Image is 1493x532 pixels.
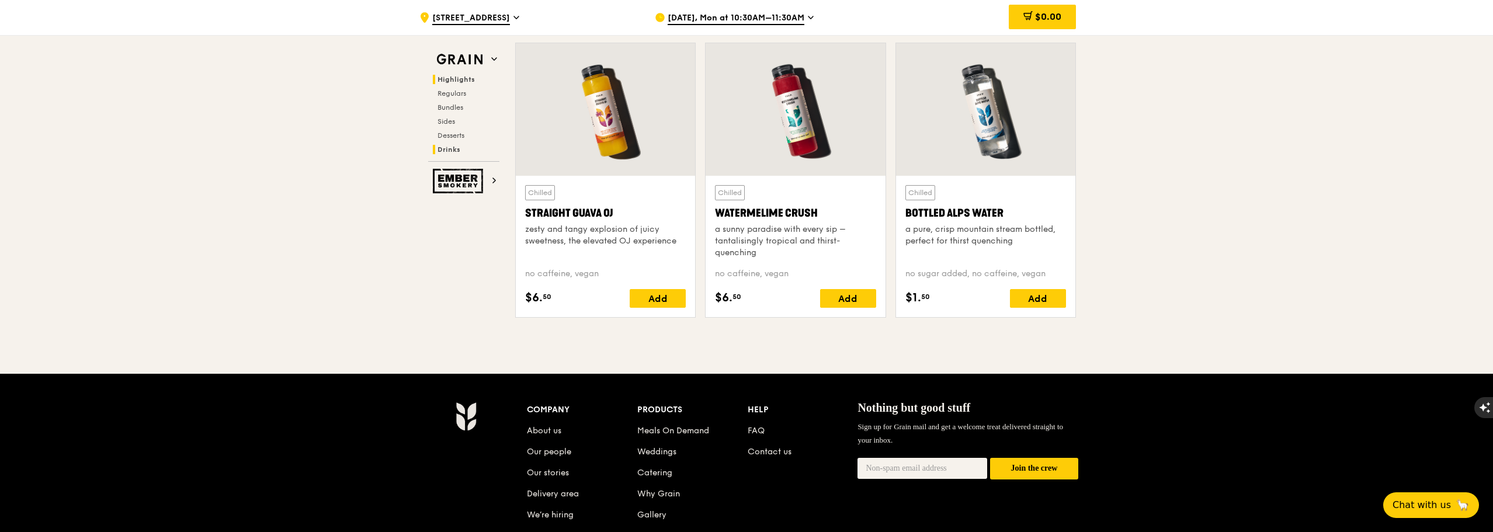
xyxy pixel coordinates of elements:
[630,289,686,308] div: Add
[438,103,463,112] span: Bundles
[438,117,455,126] span: Sides
[748,402,858,418] div: Help
[525,185,555,200] div: Chilled
[438,75,475,84] span: Highlights
[525,224,686,247] div: zesty and tangy explosion of juicy sweetness, the elevated OJ experience
[921,292,930,301] span: 50
[433,169,487,193] img: Ember Smokery web logo
[527,402,637,418] div: Company
[438,89,466,98] span: Regulars
[543,292,551,301] span: 50
[715,224,876,259] div: a sunny paradise with every sip – tantalisingly tropical and thirst-quenching
[1035,11,1061,22] span: $0.00
[433,49,487,70] img: Grain web logo
[857,401,970,414] span: Nothing but good stuff
[990,458,1078,479] button: Join the crew
[748,426,765,436] a: FAQ
[857,458,987,479] input: Non-spam email address
[637,402,748,418] div: Products
[715,205,876,221] div: Watermelime Crush
[527,489,579,499] a: Delivery area
[438,145,460,154] span: Drinks
[905,224,1066,247] div: a pure, crisp mountain stream bottled, perfect for thirst quenching
[637,426,709,436] a: Meals On Demand
[637,468,672,478] a: Catering
[905,205,1066,221] div: Bottled Alps Water
[637,447,676,457] a: Weddings
[637,489,680,499] a: Why Grain
[857,422,1063,444] span: Sign up for Grain mail and get a welcome treat delivered straight to your inbox.
[525,205,686,221] div: Straight Guava OJ
[905,289,921,307] span: $1.
[438,131,464,140] span: Desserts
[905,268,1066,280] div: no sugar added, no caffeine, vegan
[668,12,804,25] span: [DATE], Mon at 10:30AM–11:30AM
[732,292,741,301] span: 50
[715,268,876,280] div: no caffeine, vegan
[527,510,574,520] a: We’re hiring
[527,426,561,436] a: About us
[820,289,876,308] div: Add
[637,510,666,520] a: Gallery
[715,185,745,200] div: Chilled
[715,289,732,307] span: $6.
[527,447,571,457] a: Our people
[1010,289,1066,308] div: Add
[905,185,935,200] div: Chilled
[1456,498,1470,512] span: 🦙
[1393,498,1451,512] span: Chat with us
[748,447,791,457] a: Contact us
[1383,492,1479,518] button: Chat with us🦙
[456,402,476,431] img: Grain
[527,468,569,478] a: Our stories
[525,268,686,280] div: no caffeine, vegan
[432,12,510,25] span: [STREET_ADDRESS]
[525,289,543,307] span: $6.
